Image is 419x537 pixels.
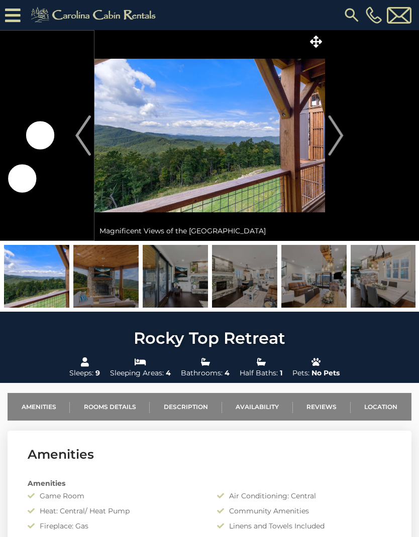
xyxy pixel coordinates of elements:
[8,393,70,421] a: Amenities
[212,245,277,308] img: 165420060
[222,393,293,421] a: Availability
[281,245,347,308] img: 165422456
[4,245,69,308] img: 165206876
[329,115,344,156] img: arrow
[75,115,90,156] img: arrow
[20,506,209,516] div: Heat: Central/ Heat Pump
[293,393,351,421] a: Reviews
[351,393,411,421] a: Location
[325,30,347,241] button: Next
[20,478,399,488] div: Amenities
[343,6,361,24] img: search-regular.svg
[73,245,139,308] img: 165212962
[26,5,164,25] img: Khaki-logo.png
[150,393,222,421] a: Description
[70,393,150,421] a: Rooms Details
[209,521,399,531] div: Linens and Towels Included
[20,521,209,531] div: Fireplace: Gas
[72,30,94,241] button: Previous
[209,506,399,516] div: Community Amenities
[143,245,208,308] img: 165422485
[351,245,416,308] img: 165422492
[363,7,384,24] a: [PHONE_NUMBER]
[94,221,325,241] div: Magnificent Views of the [GEOGRAPHIC_DATA]
[209,491,399,501] div: Air Conditioning: Central
[28,446,391,463] h3: Amenities
[20,491,209,501] div: Game Room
